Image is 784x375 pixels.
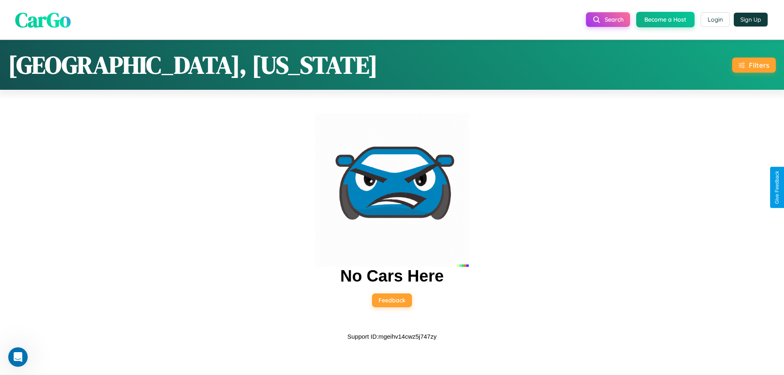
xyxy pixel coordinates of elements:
p: Support ID: mgeihv14cwz5j747zy [347,331,437,342]
div: Give Feedback [774,171,780,204]
img: car [315,113,469,267]
div: Filters [749,61,769,69]
button: Sign Up [734,13,768,27]
iframe: Intercom live chat [8,347,28,367]
button: Login [701,12,730,27]
span: CarGo [15,5,71,33]
button: Feedback [372,293,412,307]
h1: [GEOGRAPHIC_DATA], [US_STATE] [8,48,378,82]
button: Become a Host [636,12,695,27]
span: Search [605,16,624,23]
button: Search [586,12,630,27]
button: Filters [732,58,776,73]
h2: No Cars Here [340,267,443,285]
